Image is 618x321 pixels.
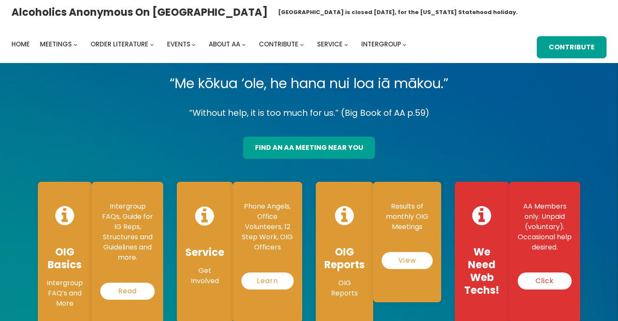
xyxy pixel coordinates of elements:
a: Learn More… [241,272,294,289]
h4: We Need Web Techs! [463,246,501,297]
h4: OIG Basics [46,246,84,271]
a: Events [167,38,190,50]
span: Order Literature [91,40,148,49]
button: Service submenu [344,42,348,46]
span: Intergroup [361,40,401,49]
span: Service [317,40,343,49]
span: Home [11,40,30,49]
a: About AA [209,38,240,50]
a: Service [317,38,343,50]
button: About AA submenu [242,42,246,46]
a: Contribute [537,36,607,58]
a: Read More… [100,283,155,300]
p: Get Involved [185,266,224,286]
a: Alcoholics Anonymous on [GEOGRAPHIC_DATA] [11,3,268,21]
button: Meetings submenu [74,42,77,46]
a: Intergroup [361,38,401,50]
a: Meetings [40,38,72,50]
nav: Intergroup [11,38,409,50]
p: Intergroup FAQs, Guide for IG Reps, Structures and Guidelines and more. [100,201,155,263]
p: AA Members only. Unpaid (voluntary). Occasional help desired. [518,201,572,252]
a: Click here [518,272,572,289]
h1: [GEOGRAPHIC_DATA] is closed [DATE], for the [US_STATE] Statehood holiday. [278,8,518,17]
h4: OIG Reports [324,246,365,271]
p: “Me kōkua ‘ole, he hana nui loa iā mākou.” [31,72,587,95]
a: Home [11,38,30,50]
p: Phone Angels, Office Volunteers, 12 Step Work, OIG Officers [241,201,294,252]
span: Meetings [40,40,72,49]
button: Order Literature submenu [150,42,154,46]
button: Events submenu [192,42,196,46]
a: find an aa meeting near you [243,137,375,159]
p: OIG Reports [324,278,365,298]
span: About AA [209,40,240,49]
p: “Without help, it is too much for us.” (Big Book of AA p.59) [31,106,587,120]
a: Contribute [259,38,298,50]
span: Events [167,40,190,49]
p: Results of monthly OIG Meetings [382,201,433,232]
h4: Service [185,246,224,259]
button: Contribute submenu [300,42,304,46]
span: Contribute [259,40,298,49]
button: Intergroup submenu [403,42,406,46]
a: View Reports [382,252,433,269]
p: Intergroup FAQ’s and More [46,278,84,309]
